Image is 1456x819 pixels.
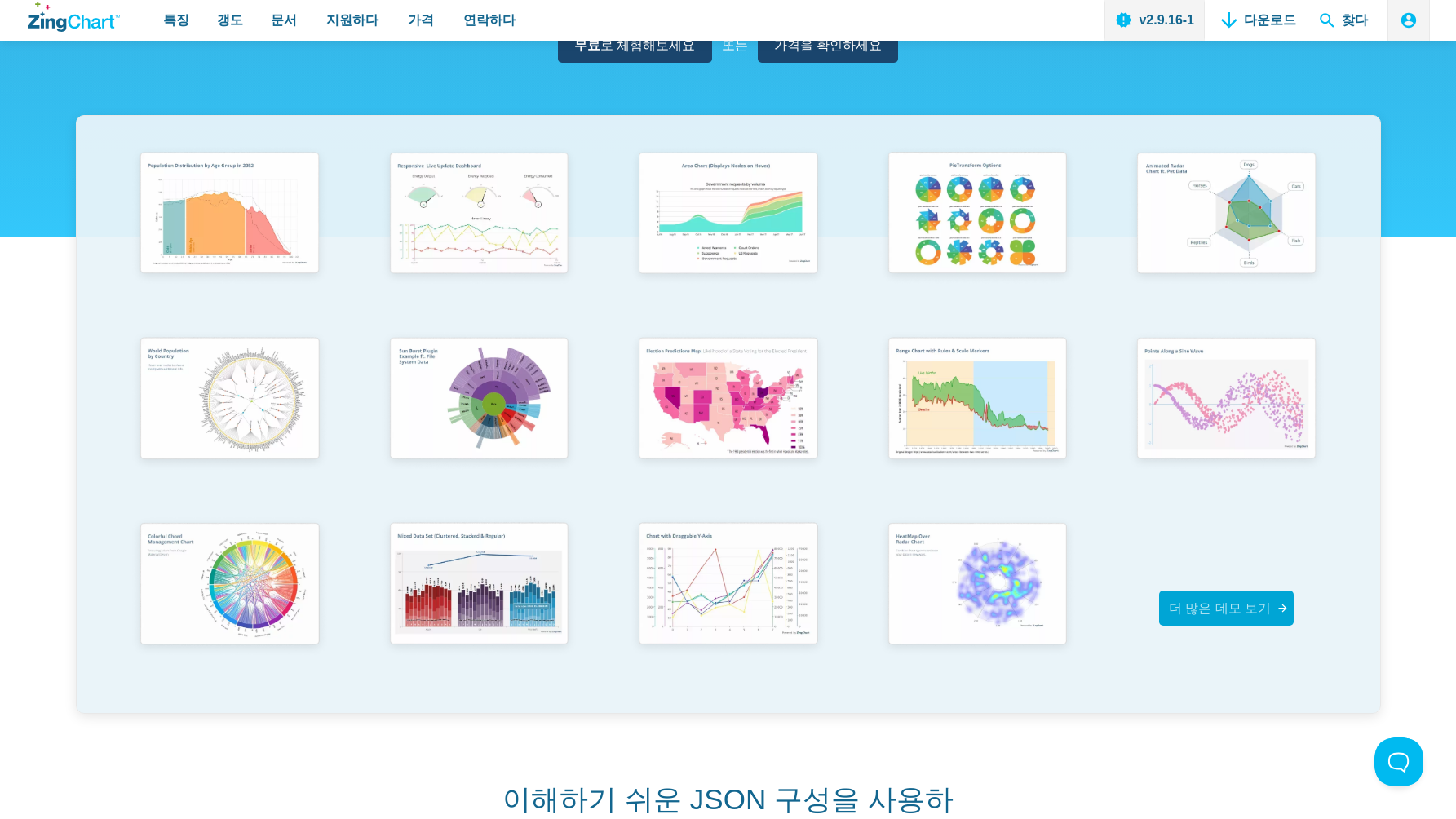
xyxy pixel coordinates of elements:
[600,38,695,52] font: 로 체험해보세요
[852,515,1102,700] a: 레이더 차트 위의 히트맵
[326,13,378,27] font: 지원하다
[774,38,882,52] font: 가격을 확인하세요
[1126,330,1325,471] img: 사인파를 따라가는 점들
[354,515,604,700] a: 혼합 데이터 세트(클러스터형, 스택형, 일반형)
[354,144,604,330] a: 반응형 라이브 업데이트 대시보드
[1102,144,1352,330] a: 애니메이션 레이더 차트 ft. 반려동물 데이터
[1374,737,1423,786] iframe: Toggle Customer Support
[758,28,898,63] a: 가격을 확인하세요
[878,330,1077,472] img: 규칙 및 스케일 마커가 있는 범위 차트
[1102,330,1352,515] a: 사인파를 따라가는 점들
[558,28,711,63] a: 무료로 체험해보세요
[271,13,297,27] font: 문서
[1169,601,1271,615] font: 더 많은 데모 보기
[852,330,1102,515] a: 규칙 및 스케일 마커가 있는 범위 차트
[463,13,516,27] font: 연락하다
[628,515,827,657] img: 드래그 가능한 Y축이 있는 차트
[878,515,1077,657] img: 레이더 차트 위의 히트맵
[604,515,853,700] a: 드래그 가능한 Y축이 있는 차트
[408,13,434,27] font: 가격
[604,144,853,330] a: 영역 차트(마우스를 올리면 노드 표시)
[628,330,827,471] img: 선거 예측 지도
[105,515,355,700] a: 다채로운 코드 관리 차트
[379,515,578,657] img: 혼합 데이터 세트(클러스터형, 스택형, 일반형)
[379,330,578,471] img: Sun Burst 플러그인 예제 ft. 파일 시스템 데이터
[852,144,1102,330] a: 파이 변형 옵션
[379,144,578,286] img: 반응형 라이브 업데이트 대시보드
[105,330,355,515] a: 국가별 세계 인구
[574,38,600,52] font: 무료
[163,13,189,27] font: 특징
[604,330,853,515] a: 선거 예측 지도
[628,144,827,286] img: 영역 차트(마우스를 올리면 노드 표시)
[28,2,120,32] a: ZingChart 로고. 홈페이지로 돌아가려면 클릭하세요.
[722,38,748,52] font: 또는
[130,330,329,472] img: 국가별 세계 인구
[217,13,243,27] font: 갱도
[130,144,329,286] img: 2052년 연령대별 인구 분포
[105,144,355,330] a: 2052년 연령대별 인구 분포
[130,515,329,657] img: 다채로운 코드 관리 차트
[878,144,1077,286] img: 파이 변형 옵션
[1159,591,1294,626] a: 더 많은 데모 보기
[1126,144,1325,286] img: 애니메이션 레이더 차트 ft. 반려동물 데이터
[354,330,604,515] a: Sun Burst 플러그인 예제 ft. 파일 시스템 데이터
